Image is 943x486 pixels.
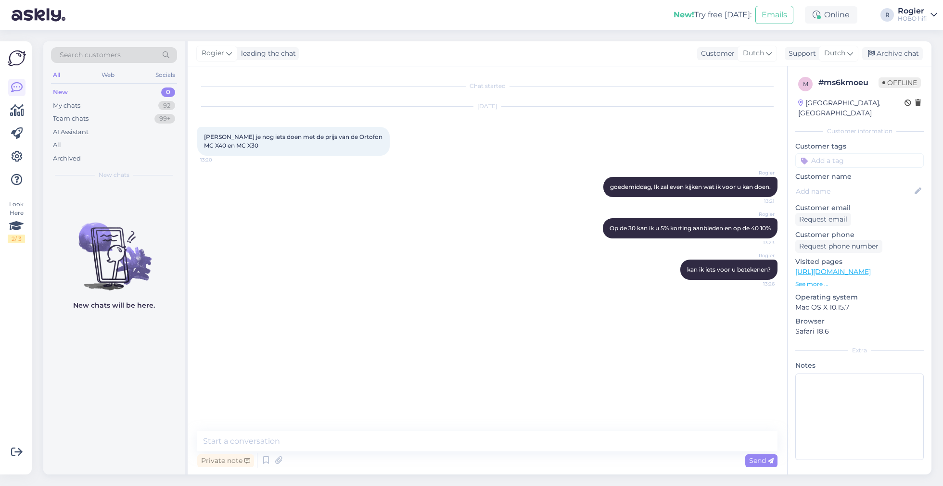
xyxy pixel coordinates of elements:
[53,87,68,97] div: New
[53,140,61,150] div: All
[739,211,775,218] span: Rogier
[785,49,816,59] div: Support
[795,230,924,240] p: Customer phone
[755,6,793,24] button: Emails
[795,127,924,136] div: Customer information
[237,49,296,59] div: leading the chat
[8,235,25,243] div: 2 / 3
[818,77,879,88] div: # ms6kmoeu
[795,141,924,151] p: Customer tags
[158,101,175,111] div: 92
[795,346,924,355] div: Extra
[610,224,771,232] span: Op de 30 kan ik u 5% korting aanbieden en op de 40 10%
[73,300,155,311] p: New chats will be here.
[795,316,924,326] p: Browser
[824,48,845,59] span: Dutch
[739,252,775,259] span: Rogier
[100,69,116,81] div: Web
[898,7,937,23] a: RogierHOBO hifi
[197,102,777,111] div: [DATE]
[880,8,894,22] div: R
[674,10,694,19] b: New!
[879,77,921,88] span: Offline
[795,203,924,213] p: Customer email
[795,213,851,226] div: Request email
[8,200,25,243] div: Look Here
[99,171,129,179] span: New chats
[43,205,185,292] img: No chats
[53,114,89,124] div: Team chats
[153,69,177,81] div: Socials
[749,456,774,465] span: Send
[862,47,923,60] div: Archive chat
[798,98,905,118] div: [GEOGRAPHIC_DATA], [GEOGRAPHIC_DATA]
[739,239,775,246] span: 13:23
[795,302,924,312] p: Mac OS X 10.15.7
[795,153,924,168] input: Add a tag
[674,9,752,21] div: Try free [DATE]:
[51,69,62,81] div: All
[795,361,924,371] p: Notes
[200,156,236,163] span: 13:20
[161,87,175,97] div: 0
[610,183,771,190] span: goedemiddag, Ik zal even kijken wat ik voor u kan doen.
[743,48,764,59] span: Dutch
[803,80,808,87] span: m
[8,49,26,67] img: Askly Logo
[795,267,871,276] a: [URL][DOMAIN_NAME]
[898,15,927,23] div: HOBO hifi
[739,280,775,287] span: 13:26
[795,172,924,182] p: Customer name
[53,101,80,111] div: My chats
[60,50,121,60] span: Search customers
[805,6,857,24] div: Online
[197,454,254,467] div: Private note
[795,326,924,336] p: Safari 18.6
[53,127,89,137] div: AI Assistant
[795,280,924,288] p: See more ...
[739,169,775,176] span: Rogier
[204,133,384,149] span: [PERSON_NAME] je nog iets doen met de prijs van de Ortofon MC X40 en MC X30
[795,292,924,302] p: Operating system
[197,82,777,90] div: Chat started
[795,240,882,253] div: Request phone number
[687,266,771,273] span: kan ik iets voor u betekenen?
[796,186,913,197] input: Add name
[53,154,81,163] div: Archived
[202,48,224,59] span: Rogier
[697,49,735,59] div: Customer
[739,198,775,205] span: 13:21
[154,114,175,124] div: 99+
[898,7,927,15] div: Rogier
[795,257,924,267] p: Visited pages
